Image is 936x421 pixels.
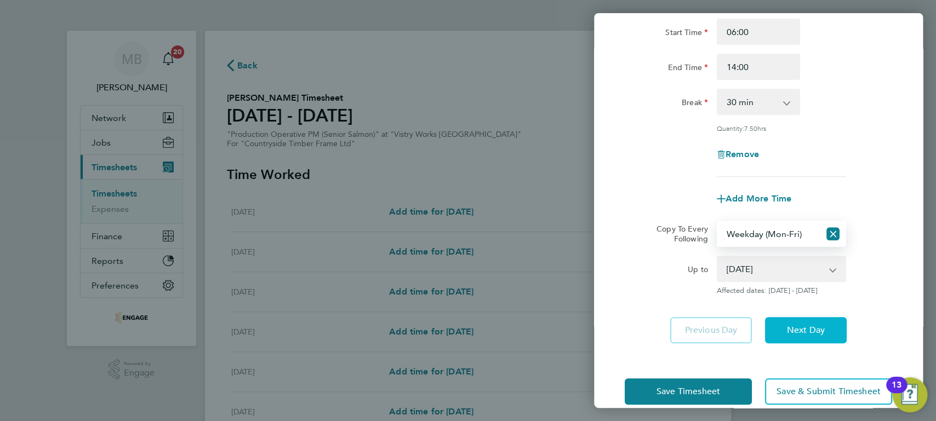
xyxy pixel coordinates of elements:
input: E.g. 18:00 [717,54,800,80]
span: 7.50 [744,124,757,132]
div: Quantity: hrs [717,124,846,132]
button: Save Timesheet [625,378,752,405]
label: Break [682,97,708,111]
div: 13 [892,385,901,399]
button: Reset selection [826,222,840,246]
span: Save & Submit Timesheet [777,386,881,397]
input: E.g. 08:00 [717,19,800,45]
span: Add More Time [726,193,791,204]
label: Up to [688,264,708,278]
button: Next Day [765,317,847,343]
button: Open Resource Center, 13 new notifications [892,377,927,412]
span: Next Day [787,325,825,336]
span: Affected dates: [DATE] - [DATE] [717,286,846,295]
button: Save & Submit Timesheet [765,378,892,405]
button: Remove [717,150,759,159]
span: Save Timesheet [657,386,720,397]
span: Remove [726,149,759,159]
label: Start Time [665,27,708,41]
button: Add More Time [717,194,791,203]
label: Copy To Every Following [648,224,708,244]
label: End Time [668,62,708,76]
